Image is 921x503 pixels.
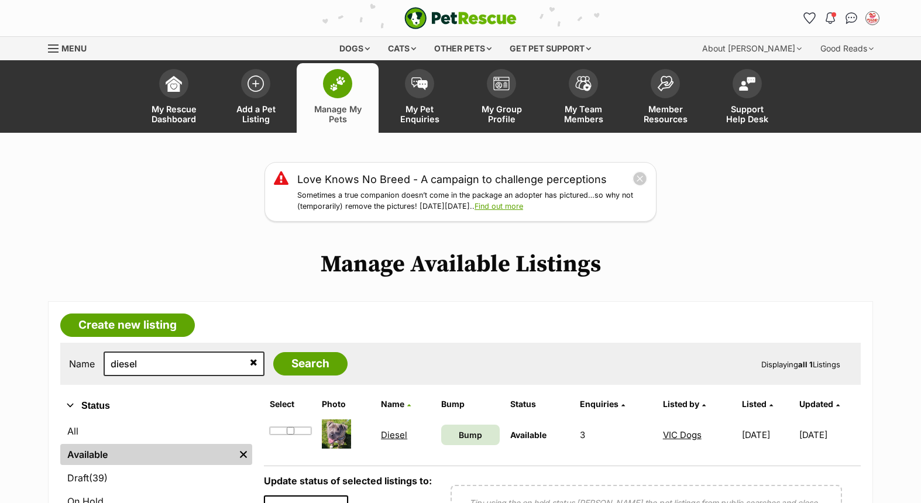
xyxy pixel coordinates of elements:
[60,313,195,337] a: Create new listing
[633,171,647,186] button: close
[663,399,706,409] a: Listed by
[297,190,647,212] p: Sometimes a true companion doesn’t come in the package an adopter has pictured…so why not (tempor...
[799,399,833,409] span: Updated
[812,37,882,60] div: Good Reads
[437,395,505,414] th: Bump
[461,63,542,133] a: My Group Profile
[575,76,592,91] img: team-members-icon-5396bd8760b3fe7c0b43da4ab00e1e3bb1a5d9ba89233759b79545d2d3fc5d0d.svg
[742,399,773,409] a: Listed
[147,104,200,124] span: My Rescue Dashboard
[69,359,95,369] label: Name
[798,360,813,369] strong: all 1
[821,9,840,27] button: Notifications
[800,9,882,27] ul: Account quick links
[60,398,252,414] button: Status
[475,104,528,124] span: My Group Profile
[475,202,523,211] a: Find out more
[742,399,767,409] span: Listed
[380,37,424,60] div: Cats
[706,63,788,133] a: Support Help Desk
[404,7,517,29] img: logo-e224e6f780fb5917bec1dbf3a21bbac754714ae5b6737aabdf751b685950b380.svg
[297,63,379,133] a: Manage My Pets
[264,475,432,487] label: Update status of selected listings to:
[381,399,404,409] span: Name
[229,104,282,124] span: Add a Pet Listing
[542,63,624,133] a: My Team Members
[501,37,599,60] div: Get pet support
[166,75,182,92] img: dashboard-icon-eb2f2d2d3e046f16d808141f083e7271f6b2e854fb5c12c21221c1fb7104beca.svg
[311,104,364,124] span: Manage My Pets
[265,395,316,414] th: Select
[404,7,517,29] a: PetRescue
[248,75,264,92] img: add-pet-listing-icon-0afa8454b4691262ce3f59096e99ab1cd57d4a30225e0717b998d2c9b9846f56.svg
[761,360,840,369] span: Displaying Listings
[737,415,798,455] td: [DATE]
[663,399,699,409] span: Listed by
[557,104,610,124] span: My Team Members
[739,77,755,91] img: help-desk-icon-fdf02630f3aa405de69fd3d07c3f3aa587a6932b1a1747fa1d2bba05be0121f9.svg
[60,467,252,488] a: Draft
[800,9,819,27] a: Favourites
[331,37,378,60] div: Dogs
[826,12,835,24] img: notifications-46538b983faf8c2785f20acdc204bb7945ddae34d4c08c2a6579f10ce5e182be.svg
[215,63,297,133] a: Add a Pet Listing
[506,395,574,414] th: Status
[799,399,840,409] a: Updated
[867,12,878,24] img: VIC Dogs profile pic
[580,399,618,409] span: translation missing: en.admin.listings.index.attributes.enquiries
[426,37,500,60] div: Other pets
[459,429,482,441] span: Bump
[297,171,607,187] a: Love Knows No Breed - A campaign to challenge perceptions
[381,429,407,440] a: Diesel
[493,77,510,91] img: group-profile-icon-3fa3cf56718a62981997c0bc7e787c4b2cf8bcc04b72c1350f741eb67cf2f40e.svg
[329,76,346,91] img: manage-my-pets-icon-02211641906a0b7f246fdf0571729dbe1e7629f14944591b6c1af311fb30b64b.svg
[657,75,673,91] img: member-resources-icon-8e73f808a243e03378d46382f2149f9095a855e16c252ad45f914b54edf8863c.svg
[61,43,87,53] span: Menu
[393,104,446,124] span: My Pet Enquiries
[235,444,252,465] a: Remove filter
[48,37,95,58] a: Menu
[441,425,500,445] a: Bump
[317,395,375,414] th: Photo
[379,63,461,133] a: My Pet Enquiries
[411,77,428,90] img: pet-enquiries-icon-7e3ad2cf08bfb03b45e93fb7055b45f3efa6380592205ae92323e6603595dc1f.svg
[575,415,657,455] td: 3
[846,12,858,24] img: chat-41dd97257d64d25036548639549fe6c8038ab92f7586957e7f3b1b290dea8141.svg
[863,9,882,27] button: My account
[663,429,702,440] a: VIC Dogs
[842,9,861,27] a: Conversations
[694,37,810,60] div: About [PERSON_NAME]
[721,104,774,124] span: Support Help Desk
[60,421,252,442] a: All
[510,430,547,440] span: Available
[60,444,235,465] a: Available
[799,415,860,455] td: [DATE]
[133,63,215,133] a: My Rescue Dashboard
[273,352,348,375] input: Search
[624,63,706,133] a: Member Resources
[580,399,625,409] a: Enquiries
[89,471,108,485] span: (39)
[639,104,692,124] span: Member Resources
[381,399,411,409] a: Name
